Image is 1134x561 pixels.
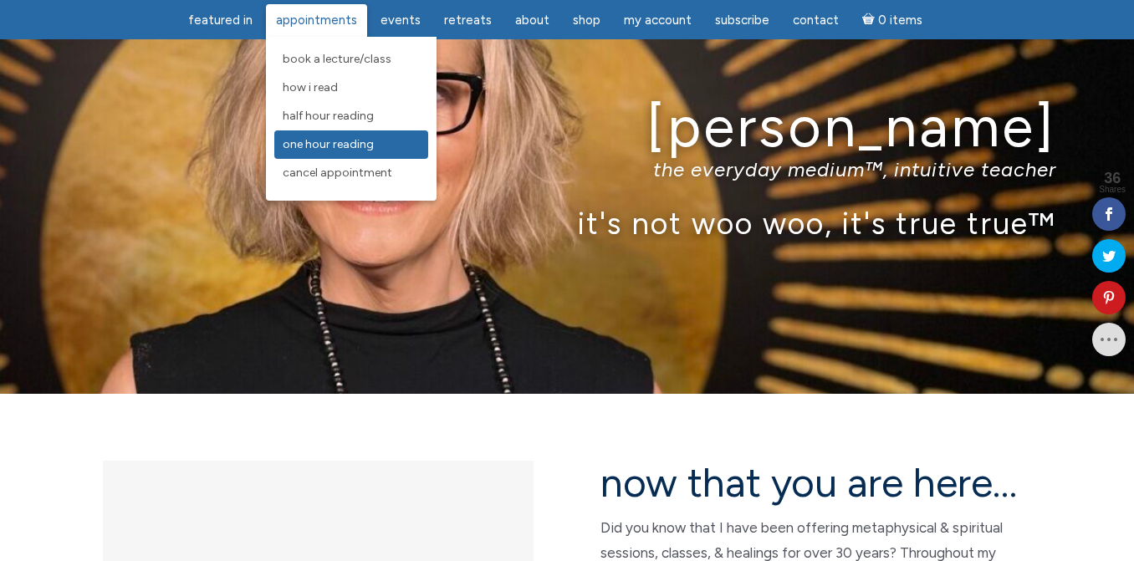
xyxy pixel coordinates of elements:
a: Cart0 items [852,3,932,37]
a: One Hour Reading [274,130,428,159]
p: it's not woo woo, it's true true™ [78,205,1056,241]
a: About [505,4,559,37]
a: How I Read [274,74,428,102]
a: My Account [614,4,702,37]
a: Cancel Appointment [274,159,428,187]
a: Appointments [266,4,367,37]
span: Book a Lecture/Class [283,52,391,66]
span: Appointments [276,13,357,28]
h1: [PERSON_NAME] [78,95,1056,158]
span: 36 [1099,171,1126,186]
a: Book a Lecture/Class [274,45,428,74]
span: About [515,13,549,28]
span: Cancel Appointment [283,166,392,180]
a: Events [370,4,431,37]
a: Retreats [434,4,502,37]
a: featured in [178,4,263,37]
span: Half Hour Reading [283,109,374,123]
h2: now that you are here… [600,461,1031,505]
span: Contact [793,13,839,28]
span: My Account [624,13,692,28]
span: Shares [1099,186,1126,194]
a: Half Hour Reading [274,102,428,130]
span: Events [381,13,421,28]
span: How I Read [283,80,338,94]
a: Shop [563,4,610,37]
a: Subscribe [705,4,779,37]
span: 0 items [878,14,922,27]
span: Retreats [444,13,492,28]
span: One Hour Reading [283,137,374,151]
span: Shop [573,13,600,28]
a: Contact [783,4,849,37]
span: featured in [188,13,253,28]
span: Subscribe [715,13,769,28]
i: Cart [862,13,878,28]
p: the everyday medium™, intuitive teacher [78,157,1056,181]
